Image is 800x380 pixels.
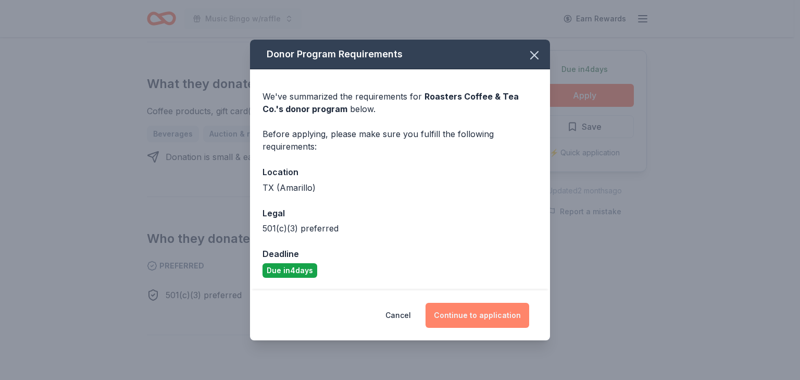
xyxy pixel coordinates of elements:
div: Donor Program Requirements [250,40,550,69]
div: TX (Amarillo) [262,181,537,194]
div: Deadline [262,247,537,261]
div: Location [262,165,537,179]
button: Continue to application [426,303,529,328]
button: Cancel [385,303,411,328]
div: Due in 4 days [262,263,317,278]
div: Legal [262,206,537,220]
div: 501(c)(3) preferred [262,222,537,235]
div: We've summarized the requirements for below. [262,90,537,115]
div: Before applying, please make sure you fulfill the following requirements: [262,128,537,153]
